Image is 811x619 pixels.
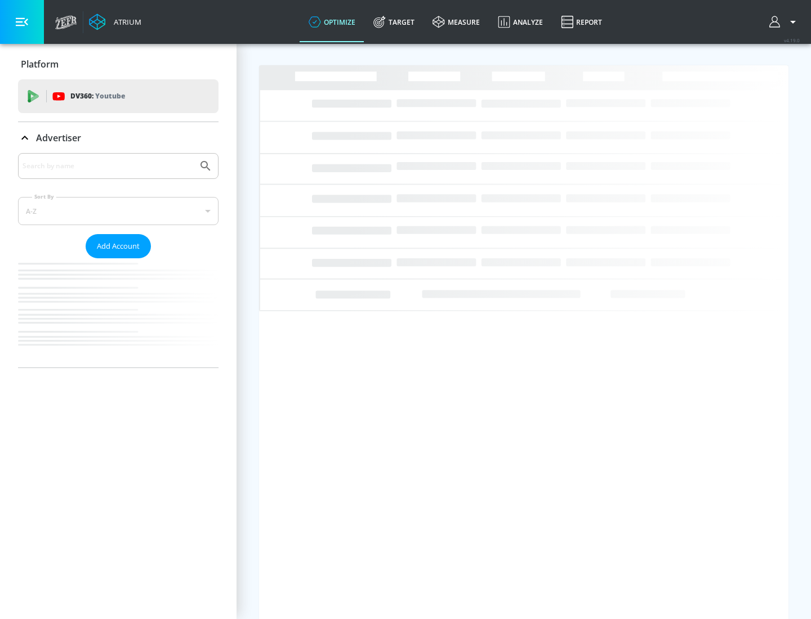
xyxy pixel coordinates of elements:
[109,17,141,27] div: Atrium
[36,132,81,144] p: Advertiser
[424,2,489,42] a: measure
[489,2,552,42] a: Analyze
[32,193,56,200] label: Sort By
[300,2,364,42] a: optimize
[97,240,140,253] span: Add Account
[364,2,424,42] a: Target
[18,79,219,113] div: DV360: Youtube
[552,2,611,42] a: Report
[18,122,219,154] div: Advertiser
[23,159,193,173] input: Search by name
[95,90,125,102] p: Youtube
[70,90,125,102] p: DV360:
[86,234,151,258] button: Add Account
[21,58,59,70] p: Platform
[18,153,219,367] div: Advertiser
[18,48,219,80] div: Platform
[784,37,800,43] span: v 4.19.0
[89,14,141,30] a: Atrium
[18,258,219,367] nav: list of Advertiser
[18,197,219,225] div: A-Z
